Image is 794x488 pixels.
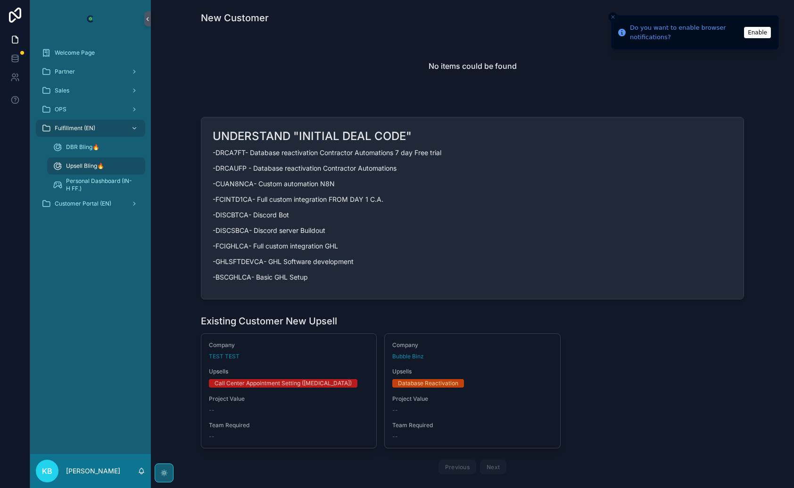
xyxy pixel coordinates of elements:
span: Project Value [209,395,369,403]
p: [PERSON_NAME] [66,466,120,476]
span: Team Required [209,422,369,429]
span: Company [392,341,552,349]
span: -- [392,433,398,440]
button: Enable [744,27,771,38]
p: -DISCBTCA- Discord Bot [213,210,732,220]
span: Partner [55,68,75,75]
a: Welcome Page [36,44,145,61]
button: Close toast [608,12,618,22]
h1: Existing Customer New Upsell [201,314,337,328]
div: Do you want to enable browser notifications? [630,23,741,41]
p: -DRCAUFP - Database reactivation Contractor Automations [213,163,732,173]
a: Sales [36,82,145,99]
span: Upsells [209,368,369,375]
span: Welcome Page [55,49,95,57]
span: -- [392,406,398,414]
div: Database Reactivation [398,379,458,388]
h2: No items could be found [429,60,517,72]
p: -DISCSBCA- Discord server Buildout [213,225,732,235]
span: Sales [55,87,69,94]
span: -- [209,406,215,414]
h1: New Customer [201,11,269,25]
div: scrollable content [30,38,151,224]
p: -CUAN8NCA- Custom automation N8N [213,179,732,189]
span: Company [209,341,369,349]
span: OPS [55,106,66,113]
p: -FCIGHLCA- Full custom integration GHL [213,241,732,251]
a: Customer Portal (EN) [36,195,145,212]
a: CompanyBubble BinzUpsellsDatabase ReactivationProject Value--Team Required-- [384,333,560,448]
span: -- [209,433,215,440]
a: Bubble Binz [392,353,424,360]
span: Team Required [392,422,552,429]
span: DBR Bling🔥 [66,143,99,151]
span: KB [42,465,52,477]
a: Partner [36,63,145,80]
h2: UNDERSTAND "INITIAL DEAL CODE" [213,129,412,144]
a: Fulfillment (EN) [36,120,145,137]
a: CompanyTEST TESTUpsellsCall Center Appointment Setting ([MEDICAL_DATA])Project Value--Team Requir... [201,333,377,448]
span: Personal Dashboard (IN-H FF.) [66,177,136,192]
span: Upsell Bling🔥 [66,162,104,170]
span: Customer Portal (EN) [55,200,111,207]
a: Upsell Bling🔥 [47,157,145,174]
div: Call Center Appointment Setting ([MEDICAL_DATA]) [215,379,352,388]
p: -GHLSFTDEVCA- GHL Software development [213,256,732,266]
span: Upsells [392,368,552,375]
a: TEST TEST [209,353,240,360]
span: Project Value [392,395,552,403]
a: DBR Bling🔥 [47,139,145,156]
p: -BSCGHLCA- Basic GHL Setup [213,272,732,282]
p: -FCINTD1CA- Full custom integration FROM DAY 1 C.A. [213,194,732,204]
img: App logo [83,11,98,26]
p: -DRCA7FT- Database reactivation Contractor Automations 7 day Free trial [213,148,732,157]
a: Personal Dashboard (IN-H FF.) [47,176,145,193]
span: Fulfillment (EN) [55,124,95,132]
a: OPS [36,101,145,118]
